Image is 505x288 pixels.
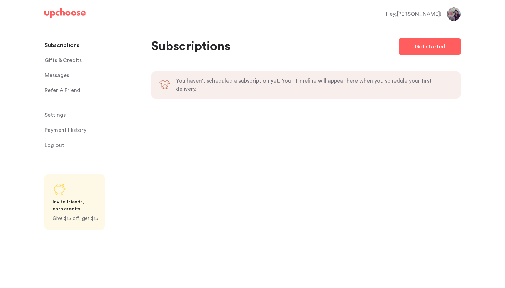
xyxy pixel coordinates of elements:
span: Messages [44,68,69,82]
span: Gifts & Credits [44,53,82,67]
a: Share UpChoose [44,174,105,230]
p: Subscriptions [44,38,79,52]
p: Refer A Friend [44,84,80,97]
p: Payment History [44,123,86,137]
a: Messages [44,68,143,82]
p: Subscriptions [151,38,230,55]
a: UpChoose [44,8,86,21]
a: Log out [44,138,143,152]
p: You haven't scheduled a subscription yet. Your Timeline will appear here when you schedule your f... [176,77,452,93]
p: Get started [415,42,445,51]
a: Refer A Friend [44,84,143,97]
a: Payment History [44,123,143,137]
img: UpChoose [44,8,86,18]
a: Gifts & Credits [44,53,143,67]
a: Settings [44,108,143,122]
a: Subscriptions [44,38,143,52]
a: Get started [399,38,461,55]
span: Settings [44,108,66,122]
span: Log out [44,138,64,152]
img: Unibody [159,79,170,90]
div: Hey, [PERSON_NAME] ! [386,10,441,18]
